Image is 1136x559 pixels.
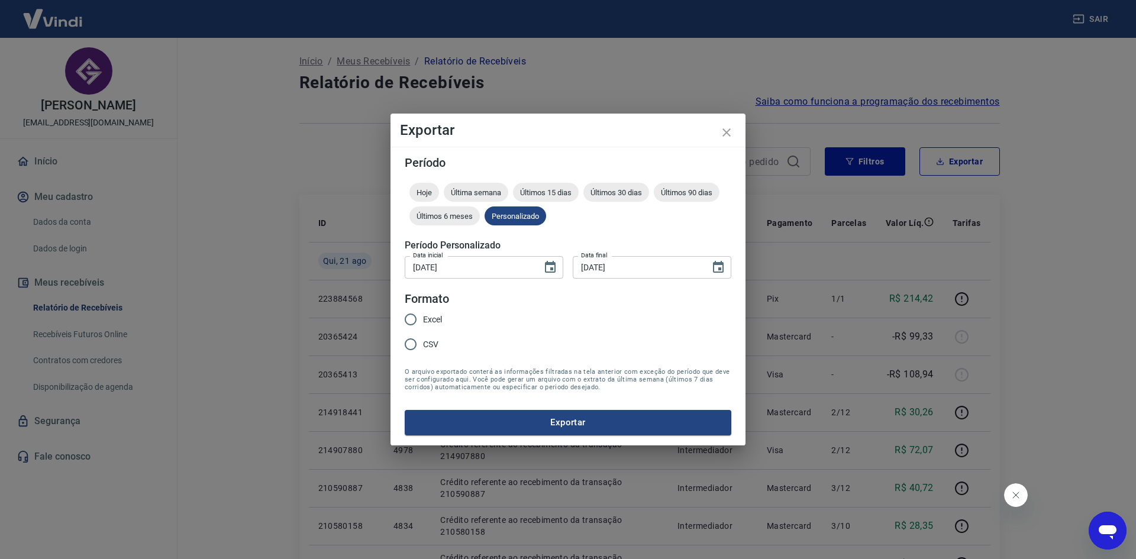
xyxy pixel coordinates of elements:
span: Últimos 15 dias [513,188,579,197]
div: Últimos 15 dias [513,183,579,202]
button: Choose date, selected date is 19 de ago de 2025 [538,256,562,279]
div: Últimos 30 dias [583,183,649,202]
input: DD/MM/YYYY [405,256,534,278]
h5: Período Personalizado [405,240,731,251]
input: DD/MM/YYYY [573,256,702,278]
span: CSV [423,338,438,351]
span: Últimos 30 dias [583,188,649,197]
div: Últimos 6 meses [409,206,480,225]
span: Personalizado [485,212,546,221]
span: Hoje [409,188,439,197]
iframe: Fechar mensagem [1004,483,1028,507]
label: Data inicial [413,251,443,260]
button: Choose date, selected date is 21 de ago de 2025 [706,256,730,279]
span: Última semana [444,188,508,197]
div: Hoje [409,183,439,202]
h5: Período [405,157,731,169]
button: close [712,118,741,147]
label: Data final [581,251,608,260]
iframe: Botão para abrir a janela de mensagens [1089,512,1127,550]
span: Últimos 90 dias [654,188,719,197]
span: Últimos 6 meses [409,212,480,221]
legend: Formato [405,290,449,308]
h4: Exportar [400,123,736,137]
span: O arquivo exportado conterá as informações filtradas na tela anterior com exceção do período que ... [405,368,731,391]
span: Excel [423,314,442,326]
div: Última semana [444,183,508,202]
button: Exportar [405,410,731,435]
div: Últimos 90 dias [654,183,719,202]
span: Olá! Precisa de ajuda? [7,8,99,18]
div: Personalizado [485,206,546,225]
